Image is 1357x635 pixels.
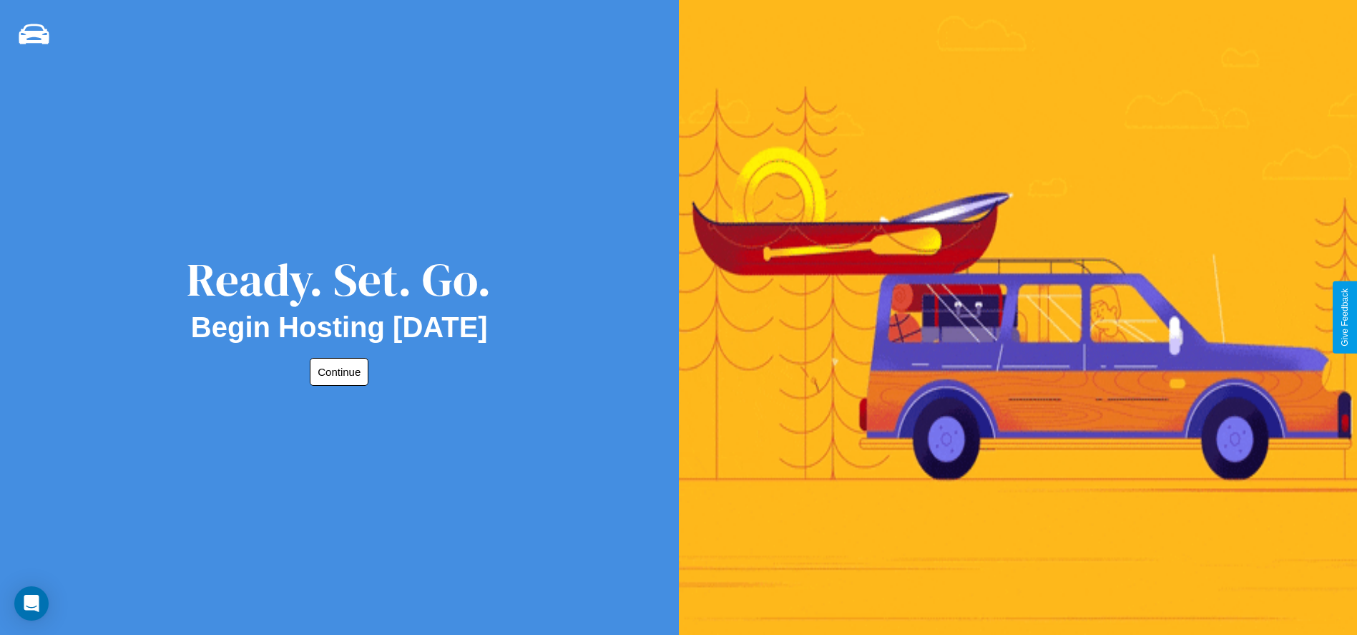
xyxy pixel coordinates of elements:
div: Ready. Set. Go. [187,248,491,311]
div: Open Intercom Messenger [14,586,49,621]
div: Give Feedback [1340,289,1350,346]
h2: Begin Hosting [DATE] [191,311,488,344]
button: Continue [310,358,368,386]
